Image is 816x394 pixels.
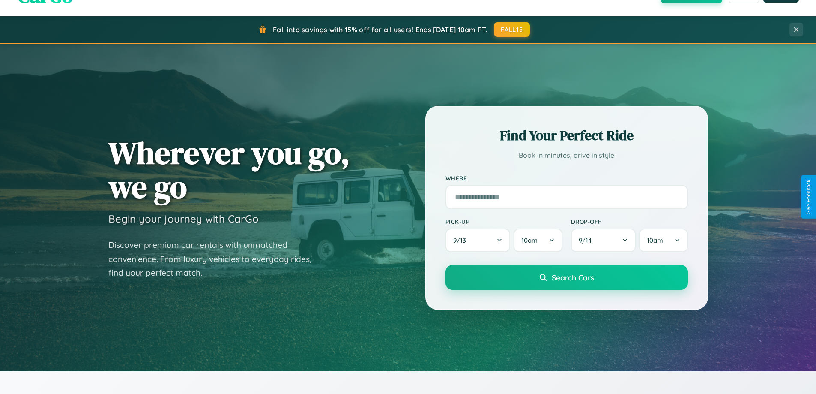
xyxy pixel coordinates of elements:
label: Pick-up [445,218,562,225]
span: 9 / 14 [579,236,596,244]
h3: Begin your journey with CarGo [108,212,259,225]
button: FALL15 [494,22,530,37]
p: Discover premium car rentals with unmatched convenience. From luxury vehicles to everyday rides, ... [108,238,323,280]
button: 9/13 [445,229,511,252]
span: Fall into savings with 15% off for all users! Ends [DATE] 10am PT. [273,25,487,34]
span: Search Cars [552,273,594,282]
h1: Wherever you go, we go [108,136,350,204]
span: 10am [647,236,663,244]
p: Book in minutes, drive in style [445,149,688,162]
span: 9 / 13 [453,236,470,244]
div: Give Feedback [806,180,812,214]
button: 9/14 [571,229,636,252]
span: 10am [521,236,538,244]
label: Where [445,174,688,182]
button: Search Cars [445,265,688,290]
button: 10am [639,229,687,252]
button: 10am [514,229,562,252]
h2: Find Your Perfect Ride [445,126,688,145]
label: Drop-off [571,218,688,225]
